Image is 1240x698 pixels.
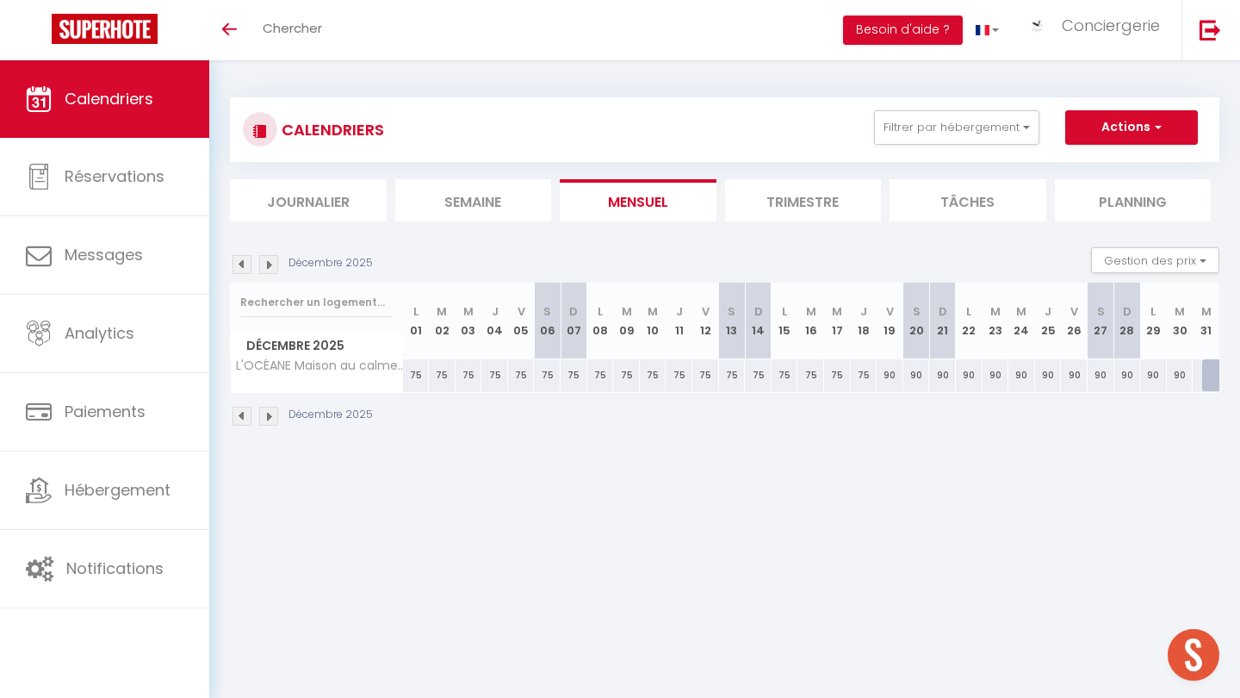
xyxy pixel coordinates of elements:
th: 29 [1140,283,1167,359]
th: 30 [1167,283,1193,359]
th: 31 [1193,283,1219,359]
abbr: J [1045,303,1051,320]
th: 11 [666,283,692,359]
div: 90 [1140,359,1167,391]
span: Décembre 2025 [231,333,402,358]
span: Réservations [65,165,164,187]
abbr: V [702,303,710,320]
abbr: V [886,303,894,320]
li: Semaine [395,179,552,221]
li: Journalier [230,179,387,221]
th: 24 [1008,283,1035,359]
div: 75 [666,359,692,391]
div: 75 [481,359,508,391]
span: Conciergerie [1062,15,1160,36]
div: 90 [1114,359,1141,391]
li: Mensuel [560,179,716,221]
th: 05 [508,283,535,359]
abbr: M [1201,303,1212,320]
th: 03 [456,283,482,359]
li: Tâches [890,179,1046,221]
li: Trimestre [725,179,882,221]
p: Décembre 2025 [288,255,373,271]
abbr: D [1123,303,1131,320]
abbr: M [990,303,1001,320]
div: 75 [429,359,456,391]
div: 75 [851,359,877,391]
abbr: L [598,303,603,320]
th: 09 [613,283,640,359]
abbr: S [728,303,735,320]
span: Notifications [66,558,164,579]
abbr: D [754,303,763,320]
div: 90 [1035,359,1062,391]
div: 75 [824,359,851,391]
th: 06 [534,283,561,359]
div: 75 [692,359,719,391]
abbr: M [832,303,842,320]
th: 14 [745,283,772,359]
div: 75 [561,359,587,391]
th: 16 [797,283,824,359]
abbr: L [1150,303,1156,320]
div: 75 [508,359,535,391]
span: Messages [65,244,143,265]
button: Actions [1065,110,1198,145]
button: Filtrer par hébergement [874,110,1039,145]
abbr: M [463,303,474,320]
abbr: S [913,303,921,320]
span: Analytics [65,322,134,344]
div: 75 [772,359,798,391]
div: 75 [456,359,482,391]
th: 27 [1088,283,1114,359]
abbr: M [1016,303,1026,320]
th: 20 [903,283,930,359]
div: 90 [877,359,903,391]
abbr: V [1070,303,1078,320]
th: 28 [1114,283,1141,359]
abbr: S [543,303,551,320]
div: 75 [613,359,640,391]
div: 90 [903,359,930,391]
div: 75 [797,359,824,391]
th: 22 [956,283,983,359]
div: Ouvrir le chat [1168,629,1219,681]
img: Super Booking [52,14,158,44]
h3: CALENDRIERS [277,110,384,149]
th: 10 [640,283,666,359]
abbr: J [492,303,499,320]
abbr: S [1097,303,1105,320]
div: 75 [745,359,772,391]
abbr: M [648,303,658,320]
th: 18 [851,283,877,359]
th: 08 [587,283,614,359]
abbr: V [518,303,525,320]
abbr: M [1175,303,1185,320]
abbr: D [569,303,578,320]
div: 90 [956,359,983,391]
span: Hébergement [65,479,170,501]
div: 90 [1167,359,1193,391]
span: Chercher [263,19,322,37]
div: 90 [983,359,1009,391]
button: Gestion des prix [1091,247,1219,273]
div: 75 [587,359,614,391]
div: 90 [1008,359,1035,391]
th: 25 [1035,283,1062,359]
div: 90 [929,359,956,391]
p: Décembre 2025 [288,407,373,423]
abbr: M [806,303,816,320]
img: ... [1025,17,1051,35]
th: 13 [719,283,746,359]
th: 15 [772,283,798,359]
th: 12 [692,283,719,359]
th: 21 [929,283,956,359]
button: Besoin d'aide ? [843,16,963,45]
th: 17 [824,283,851,359]
th: 01 [403,283,430,359]
div: 90 [1061,359,1088,391]
input: Rechercher un logement... [240,287,393,318]
span: Calendriers [65,88,153,109]
th: 02 [429,283,456,359]
th: 07 [561,283,587,359]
